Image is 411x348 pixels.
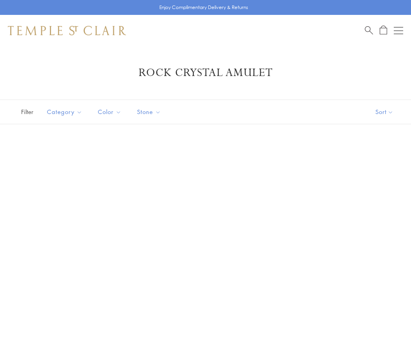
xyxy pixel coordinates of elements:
[380,25,387,35] a: Open Shopping Bag
[94,107,127,117] span: Color
[131,103,167,121] button: Stone
[159,4,248,11] p: Enjoy Complimentary Delivery & Returns
[394,26,403,35] button: Open navigation
[358,100,411,124] button: Show sort by
[365,25,373,35] a: Search
[43,107,88,117] span: Category
[20,66,391,80] h1: Rock Crystal Amulet
[92,103,127,121] button: Color
[133,107,167,117] span: Stone
[41,103,88,121] button: Category
[8,26,126,35] img: Temple St. Clair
